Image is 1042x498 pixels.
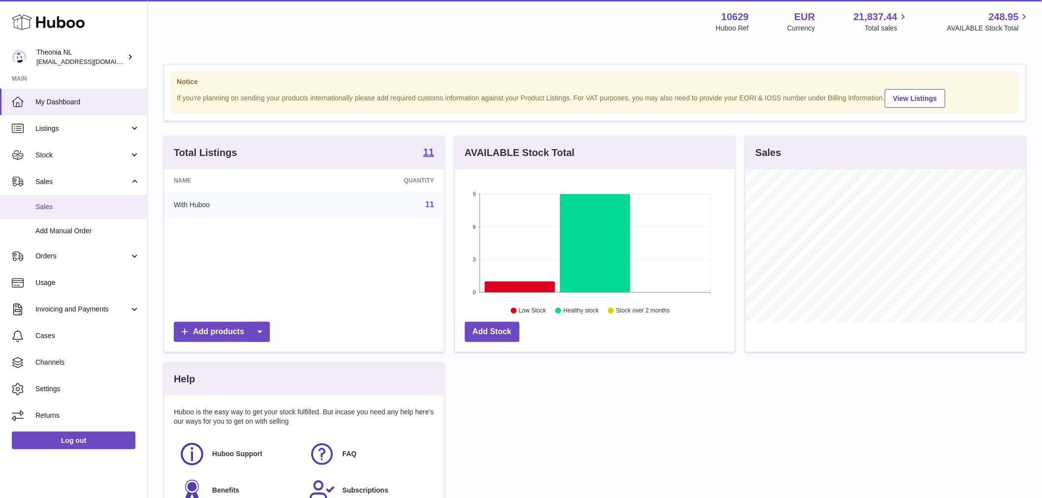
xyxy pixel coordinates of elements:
a: 248.95 AVAILABLE Stock Total [947,10,1030,33]
span: [EMAIL_ADDRESS][DOMAIN_NAME] [36,58,145,65]
text: Low Stock [519,308,547,314]
a: Add products [174,322,270,342]
strong: EUR [794,10,815,24]
td: With Huboo [164,192,312,218]
span: Settings [35,384,140,394]
p: Huboo is the easy way to get your stock fulfilled. But incase you need any help here's our ways f... [174,407,434,426]
h3: Sales [755,146,781,159]
span: Orders [35,251,130,261]
span: Subscriptions [342,486,388,495]
span: AVAILABLE Stock Total [947,24,1030,33]
text: Stock over 2 months [616,308,670,314]
span: My Dashboard [35,97,140,107]
text: 6 [473,224,476,230]
span: Add Manual Order [35,226,140,236]
a: View Listings [885,89,945,108]
span: Channels [35,358,140,367]
strong: Notice [177,77,1013,87]
div: Currency [787,24,815,33]
a: 11 [423,147,434,159]
text: 9 [473,191,476,197]
a: 11 [425,200,434,209]
span: Sales [35,177,130,187]
strong: 10629 [721,10,749,24]
div: Huboo Ref [716,24,749,33]
span: Stock [35,151,130,160]
text: 3 [473,257,476,263]
text: Healthy stock [563,308,599,314]
text: 0 [473,289,476,295]
span: Usage [35,278,140,287]
span: Benefits [212,486,239,495]
span: Sales [35,202,140,212]
a: 21,837.44 Total sales [853,10,909,33]
div: Theonia NL [36,48,125,66]
span: 248.95 [989,10,1019,24]
h3: AVAILABLE Stock Total [465,146,575,159]
div: If you're planning on sending your products internationally please add required customs informati... [177,88,1013,108]
a: Log out [12,432,135,449]
th: Name [164,169,312,192]
span: Cases [35,331,140,341]
h3: Help [174,373,195,386]
span: Returns [35,411,140,420]
span: FAQ [342,449,357,459]
span: Listings [35,124,130,133]
span: Total sales [865,24,909,33]
span: 21,837.44 [853,10,897,24]
th: Quantity [312,169,444,192]
span: Huboo Support [212,449,262,459]
a: Huboo Support [179,441,299,467]
img: info@wholesomegoods.eu [12,50,27,64]
a: FAQ [309,441,429,467]
strong: 11 [423,147,434,157]
h3: Total Listings [174,146,237,159]
a: Add Stock [465,322,520,342]
span: Invoicing and Payments [35,305,130,314]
